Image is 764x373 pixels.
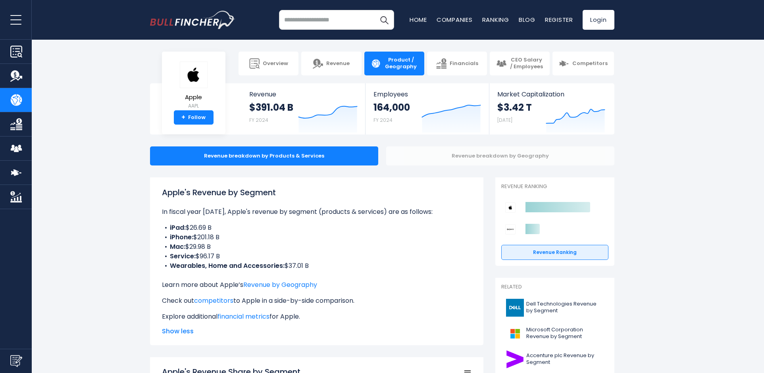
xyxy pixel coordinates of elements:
div: Revenue breakdown by Products & Services [150,146,378,165]
a: Employees 164,000 FY 2024 [366,83,489,135]
span: Revenue [249,90,358,98]
a: competitors [194,296,233,305]
a: Revenue Ranking [501,245,608,260]
span: Overview [263,60,288,67]
a: Blog [519,15,535,24]
li: $29.98 B [162,242,471,252]
a: Go to homepage [150,11,235,29]
small: FY 2024 [373,117,393,123]
div: Revenue breakdown by Geography [386,146,614,165]
img: MSFT logo [506,325,524,342]
a: Overview [239,52,298,75]
span: Financials [450,60,478,67]
a: financial metrics [217,312,269,321]
img: bullfincher logo [150,11,235,29]
li: $26.69 B [162,223,471,233]
small: FY 2024 [249,117,268,123]
a: Dell Technologies Revenue by Segment [501,297,608,319]
a: Microsoft Corporation Revenue by Segment [501,323,608,344]
a: Revenue $391.04 B FY 2024 [241,83,366,135]
strong: 164,000 [373,101,410,113]
small: [DATE] [497,117,512,123]
a: CEO Salary / Employees [490,52,550,75]
span: Show less [162,327,471,336]
p: In fiscal year [DATE], Apple's revenue by segment (products & services) are as follows: [162,207,471,217]
button: Search [374,10,394,30]
img: Apple competitors logo [505,202,516,213]
a: Accenture plc Revenue by Segment [501,348,608,370]
a: Revenue [301,52,361,75]
p: Related [501,284,608,290]
strong: $3.42 T [497,101,532,113]
h1: Apple's Revenue by Segment [162,186,471,198]
span: Product / Geography [384,57,418,70]
span: Apple [180,94,208,101]
strong: + [181,114,185,121]
a: Market Capitalization $3.42 T [DATE] [489,83,613,135]
li: $96.17 B [162,252,471,261]
img: Sony Group Corporation competitors logo [505,224,516,235]
b: Mac: [170,242,185,251]
a: Competitors [552,52,614,75]
strong: $391.04 B [249,101,293,113]
a: Product / Geography [364,52,424,75]
p: Explore additional for Apple. [162,312,471,321]
b: Wearables, Home and Accessories: [170,261,285,270]
a: Revenue by Geography [243,280,317,289]
b: Service: [170,252,196,261]
a: +Follow [174,110,214,125]
a: Login [583,10,614,30]
span: Competitors [572,60,608,67]
span: Accenture plc Revenue by Segment [526,352,604,366]
li: $201.18 B [162,233,471,242]
a: Companies [437,15,473,24]
b: iPhone: [170,233,193,242]
a: Home [410,15,427,24]
span: Market Capitalization [497,90,605,98]
span: Employees [373,90,481,98]
small: AAPL [180,102,208,110]
p: Check out to Apple in a side-by-side comparison. [162,296,471,306]
a: Apple AAPL [179,61,208,111]
span: Microsoft Corporation Revenue by Segment [526,327,604,340]
li: $37.01 B [162,261,471,271]
img: DELL logo [506,299,524,317]
a: Financials [427,52,487,75]
a: Register [545,15,573,24]
span: CEO Salary / Employees [510,57,543,70]
span: Dell Technologies Revenue by Segment [526,301,604,314]
p: Revenue Ranking [501,183,608,190]
img: ACN logo [506,350,524,368]
p: Learn more about Apple’s [162,280,471,290]
span: Revenue [326,60,350,67]
b: iPad: [170,223,186,232]
a: Ranking [482,15,509,24]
